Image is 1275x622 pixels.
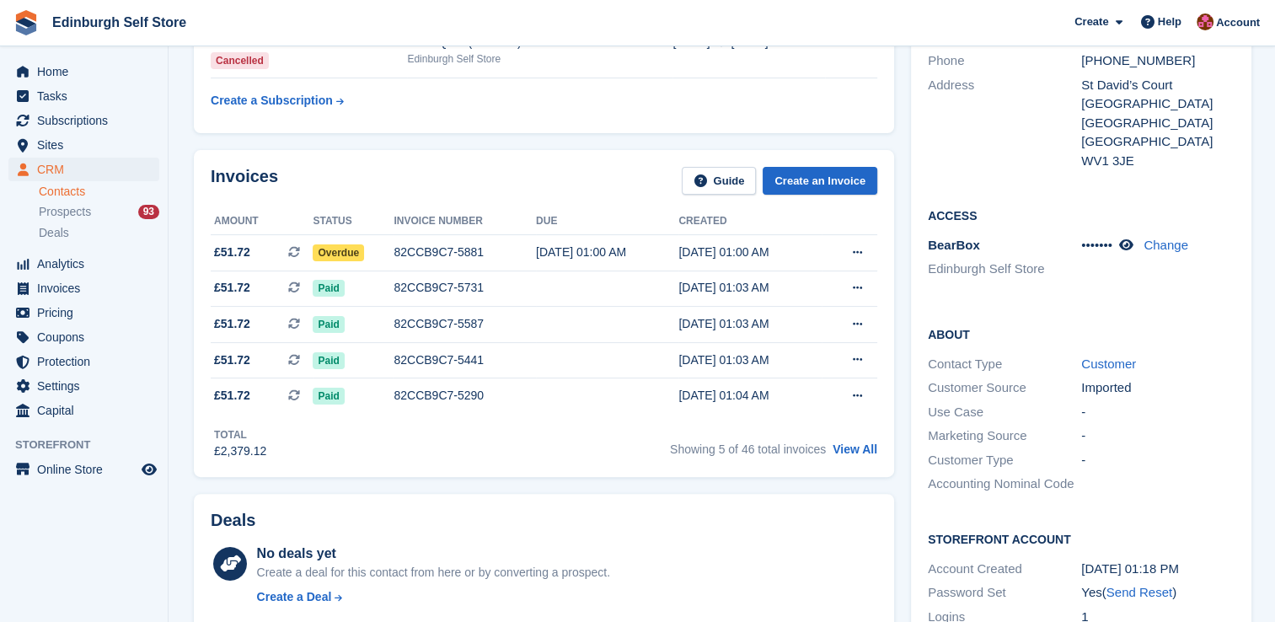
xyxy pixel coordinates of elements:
[8,458,159,481] a: menu
[138,205,159,219] div: 93
[1158,13,1181,30] span: Help
[39,204,91,220] span: Prospects
[928,206,1235,223] h2: Access
[211,208,313,235] th: Amount
[257,588,332,606] div: Create a Deal
[39,203,159,221] a: Prospects 93
[39,184,159,200] a: Contacts
[214,315,250,333] span: £51.72
[257,544,610,564] div: No deals yet
[1074,13,1108,30] span: Create
[37,325,138,349] span: Coupons
[46,8,193,36] a: Edinburgh Self Store
[394,279,536,297] div: 82CCB9C7-5731
[678,244,821,261] div: [DATE] 01:00 AM
[8,252,159,276] a: menu
[37,350,138,373] span: Protection
[37,109,138,132] span: Subscriptions
[1106,585,1172,599] a: Send Reset
[39,224,159,242] a: Deals
[37,458,138,481] span: Online Store
[1081,560,1235,579] div: [DATE] 01:18 PM
[313,316,344,333] span: Paid
[928,260,1081,279] li: Edinburgh Self Store
[678,279,821,297] div: [DATE] 01:03 AM
[678,208,821,235] th: Created
[37,374,138,398] span: Settings
[313,280,344,297] span: Paid
[313,352,344,369] span: Paid
[928,355,1081,374] div: Contact Type
[407,51,576,67] div: Edinburgh Self Store
[313,244,364,261] span: Overdue
[1081,357,1136,371] a: Customer
[214,442,266,460] div: £2,379.12
[928,530,1235,547] h2: Storefront Account
[928,238,980,252] span: BearBox
[928,325,1235,342] h2: About
[37,60,138,83] span: Home
[37,399,138,422] span: Capital
[8,325,159,349] a: menu
[37,301,138,324] span: Pricing
[8,276,159,300] a: menu
[8,133,159,157] a: menu
[928,51,1081,71] div: Phone
[214,244,250,261] span: £51.72
[37,133,138,157] span: Sites
[313,388,344,405] span: Paid
[8,350,159,373] a: menu
[928,426,1081,446] div: Marketing Source
[1081,426,1235,446] div: -
[928,378,1081,398] div: Customer Source
[1102,585,1176,599] span: ( )
[833,442,877,456] a: View All
[37,158,138,181] span: CRM
[13,10,39,35] img: stora-icon-8386f47178a22dfd0bd8f6a31ec36ba5ce8667c1dd55bd0f319d3a0aa187defe.svg
[1081,51,1235,71] div: [PHONE_NUMBER]
[394,315,536,333] div: 82CCB9C7-5587
[1081,238,1112,252] span: •••••••
[1081,583,1235,603] div: Yes
[257,564,610,582] div: Create a deal for this contact from here or by converting a prospect.
[678,315,821,333] div: [DATE] 01:03 AM
[214,427,266,442] div: Total
[8,399,159,422] a: menu
[928,560,1081,579] div: Account Created
[1081,76,1235,95] div: St David’s Court
[211,92,333,110] div: Create a Subscription
[1197,13,1213,30] img: Lucy Michalec
[1081,152,1235,171] div: WV1 3JE
[39,225,69,241] span: Deals
[211,167,278,195] h2: Invoices
[257,588,610,606] a: Create a Deal
[214,387,250,405] span: £51.72
[682,167,756,195] a: Guide
[37,252,138,276] span: Analytics
[313,208,394,235] th: Status
[928,76,1081,171] div: Address
[394,208,536,235] th: Invoice number
[928,451,1081,470] div: Customer Type
[763,167,877,195] a: Create an Invoice
[8,109,159,132] a: menu
[678,351,821,369] div: [DATE] 01:03 AM
[211,85,344,116] a: Create a Subscription
[394,244,536,261] div: 82CCB9C7-5881
[678,387,821,405] div: [DATE] 01:04 AM
[1081,94,1235,114] div: [GEOGRAPHIC_DATA]
[670,442,826,456] span: Showing 5 of 46 total invoices
[214,351,250,369] span: £51.72
[394,387,536,405] div: 82CCB9C7-5290
[15,437,168,453] span: Storefront
[8,60,159,83] a: menu
[928,583,1081,603] div: Password Set
[8,301,159,324] a: menu
[1081,451,1235,470] div: -
[8,158,159,181] a: menu
[1081,132,1235,152] div: [GEOGRAPHIC_DATA]
[536,244,678,261] div: [DATE] 01:00 AM
[1144,238,1188,252] a: Change
[928,403,1081,422] div: Use Case
[1081,378,1235,398] div: Imported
